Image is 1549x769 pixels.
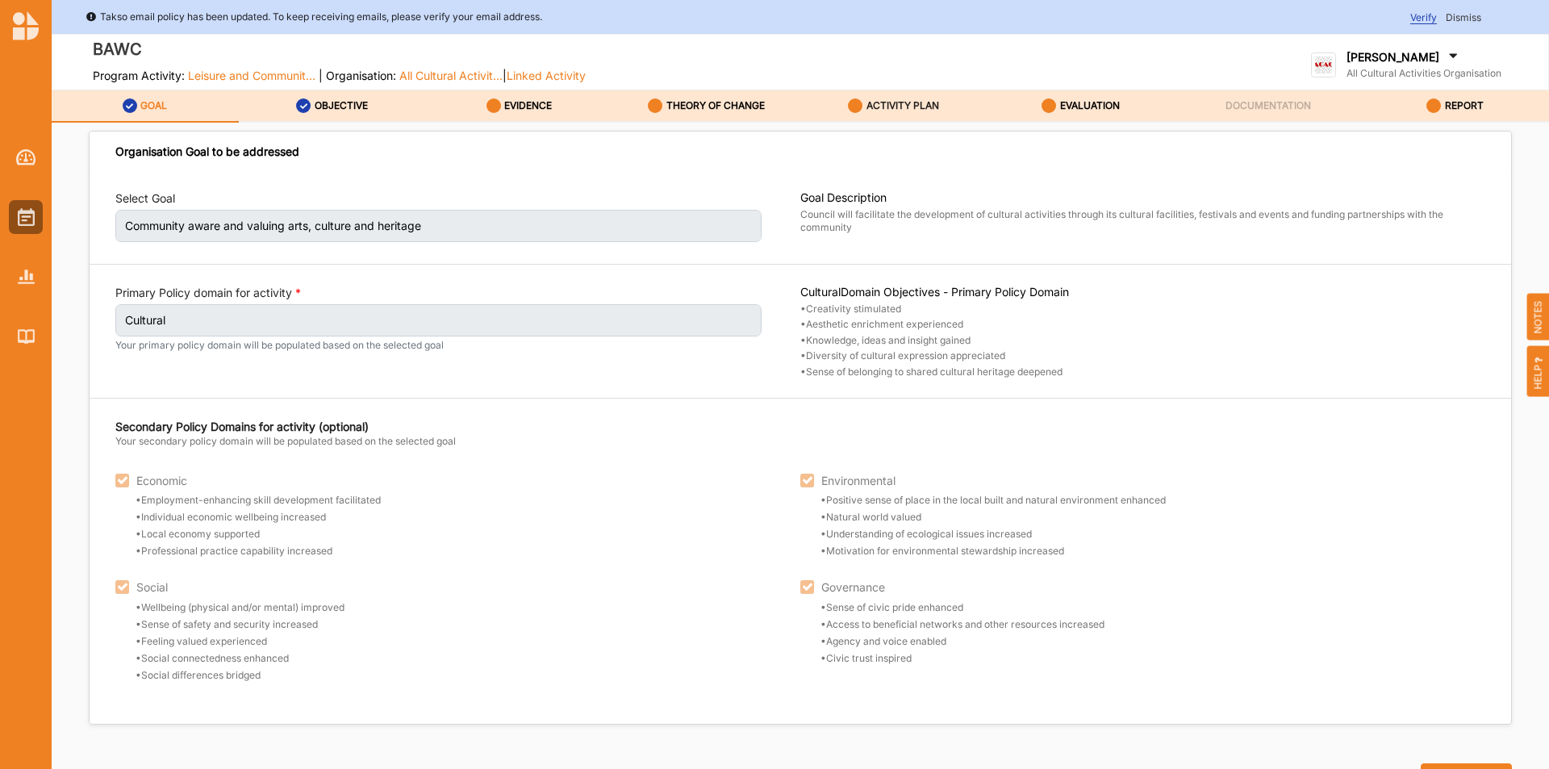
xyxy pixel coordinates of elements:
[820,600,1486,615] label: • Sense of civic pride enhanced
[13,11,39,40] img: logo
[820,527,1486,541] label: • Understanding of ecological issues increased
[86,9,542,25] div: Takso email policy has been updated. To keep receiving emails, please verify your email address.
[136,617,801,632] label: • Sense of safety and security increased
[800,366,1485,378] label: • Sense of belonging to shared cultural heritage deepened
[115,435,1447,448] div: Your secondary policy domain will be populated based on the selected goal
[140,99,167,112] label: GOAL
[800,318,1485,331] label: • Aesthetic enrichment experienced
[800,349,1485,362] label: • Diversity of cultural expression appreciated
[1446,11,1481,23] span: Dismiss
[115,190,175,207] label: Select Goal
[136,600,801,615] label: • Wellbeing (physical and/or mental) improved
[115,474,800,487] label: Economic
[188,69,315,82] span: Leisure and Communit...
[866,99,939,112] label: ACTIVITY PLAN
[115,285,301,301] label: Primary Policy domain for activity
[136,668,801,683] label: • Social differences bridged
[9,200,43,234] a: Activities
[1445,99,1484,112] label: REPORT
[800,190,1485,205] label: Goal Description
[16,149,36,165] img: Dashboard
[93,69,586,83] label: Program Activity: | Organisation: |
[136,527,801,541] label: • Local economy supported
[18,208,35,226] img: Activities
[820,493,1486,508] label: • Positive sense of place in the local built and natural environment enhanced
[1347,67,1501,80] label: All Cultural Activities Organisation
[136,510,801,525] label: • Individual economic wellbeing increased
[1347,50,1439,65] label: [PERSON_NAME]
[800,208,1443,220] span: Council will facilitate the development of cultural activities through its cultural facilities, f...
[507,69,586,82] span: Linked Activity
[18,270,35,283] img: Reports
[820,510,1486,525] label: • Natural world valued
[820,651,1486,666] label: • Civic trust inspired
[136,651,801,666] label: • Social connectedness enhanced
[9,140,43,174] a: Dashboard
[820,617,1486,632] label: • Access to beneficial networks and other resources increased
[115,419,1447,435] div: Secondary Policy Domains for activity (optional)
[1225,99,1311,112] label: DOCUMENTATION
[115,144,299,159] div: Organisation Goal to be addressed
[115,304,762,336] label: Cultural
[93,36,586,63] label: BAWC
[1060,99,1120,112] label: EVALUATION
[820,634,1486,649] label: • Agency and voice enabled
[136,544,801,558] label: • Professional practice capability increased
[1410,11,1437,24] span: Verify
[18,329,35,343] img: Library
[136,634,801,649] label: • Feeling valued experienced
[9,260,43,294] a: Reports
[800,285,1485,299] label: Cultural Domain Objectives - Primary Policy Domain
[800,334,1485,347] label: • Knowledge, ideas and insight gained
[115,210,762,242] label: Community aware and valuing arts, culture and heritage
[800,474,1485,487] label: Environmental
[315,99,368,112] label: OBJECTIVE
[9,320,43,353] a: Library
[504,99,552,112] label: EVIDENCE
[115,580,800,594] label: Social
[1311,52,1336,77] img: logo
[820,544,1486,558] label: • Motivation for environmental stewardship increased
[800,303,1485,316] label: • Creativity stimulated
[666,99,765,112] label: THEORY OF CHANGE
[115,339,762,352] small: Your primary policy domain will be populated based on the selected goal
[399,69,503,82] span: All Cultural Activit...
[800,580,1485,594] label: Governance
[800,221,852,233] span: community
[136,493,801,508] label: • Employment-enhancing skill development facilitated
